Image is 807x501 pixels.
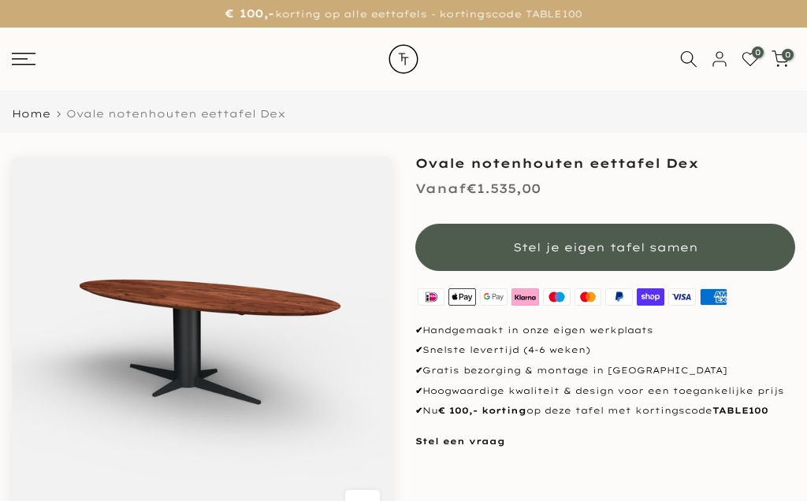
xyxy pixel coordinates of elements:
p: Handgemaakt in onze eigen werkplaats [415,324,795,338]
a: Home [12,109,50,119]
iframe: toggle-frame [2,421,80,499]
strong: € 100,- [225,6,275,20]
p: korting op alle eettafels - kortingscode TABLE100 [20,4,787,24]
p: Hoogwaardige kwaliteit & design voor een toegankelijke prijs [415,384,795,399]
strong: ✔ [415,405,422,416]
strong: ✔ [415,325,422,336]
img: maestro [541,287,572,308]
img: master [572,287,604,308]
button: Stel je eigen tafel samen [415,224,795,271]
p: Nu op deze tafel met kortingscode [415,404,795,418]
span: Ovale notenhouten eettafel Dex [66,107,286,120]
span: Vanaf [415,180,467,196]
div: €1.535,00 [415,177,541,200]
img: klarna [509,287,541,308]
strong: € 100,- korting [438,405,526,416]
strong: TABLE100 [712,405,768,416]
span: 0 [782,49,794,61]
img: trend-table [376,28,431,91]
span: Stel je eigen tafel samen [513,240,698,254]
strong: ✔ [415,385,422,396]
a: 0 [742,50,759,68]
a: Stel een vraag [415,436,505,447]
strong: ✔ [415,344,422,355]
p: Snelste levertijd (4-6 weken) [415,343,795,358]
span: 0 [752,46,764,58]
img: paypal [604,287,635,308]
img: ideal [415,287,447,308]
a: 0 [772,50,789,68]
img: american express [697,287,729,308]
strong: ✔ [415,365,422,376]
h1: Ovale notenhouten eettafel Dex [415,157,795,169]
img: google pay [478,287,510,308]
img: visa [667,287,698,308]
img: apple pay [447,287,478,308]
p: Gratis bezorging & montage in [GEOGRAPHIC_DATA] [415,364,795,378]
img: shopify pay [635,287,667,308]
